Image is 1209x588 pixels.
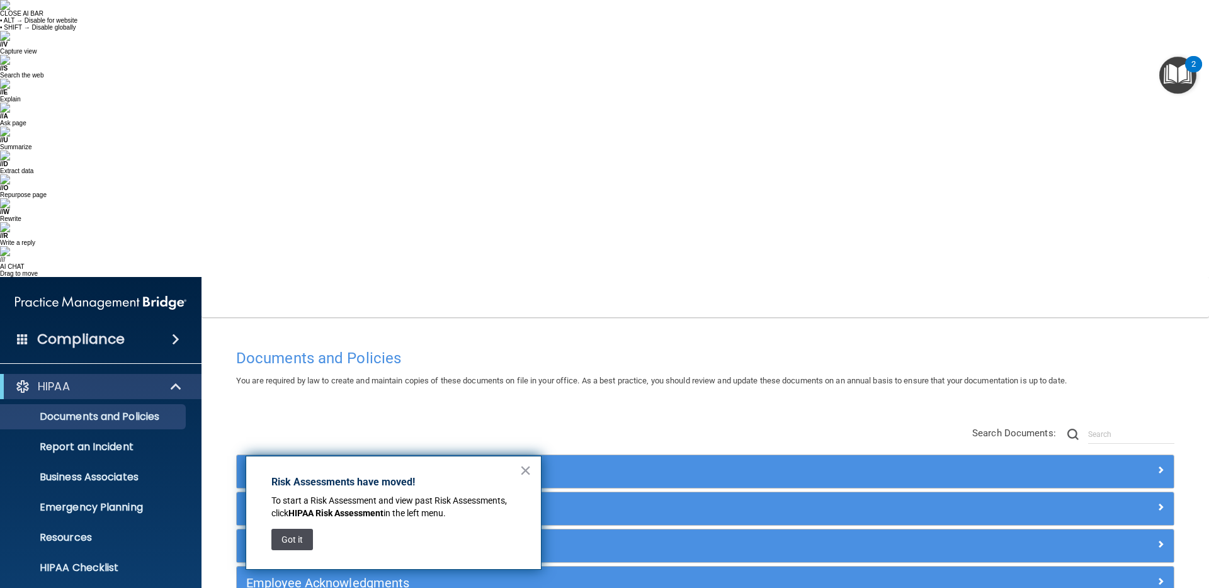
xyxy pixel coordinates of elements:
h5: Privacy Documents [246,502,930,516]
h5: Practice Forms and Logs [246,539,930,553]
p: Emergency Planning [8,501,180,514]
p: Resources [8,531,180,544]
iframe: Drift Widget Chat Controller [991,499,1194,549]
p: HIPAA [38,379,70,394]
strong: HIPAA Risk Assessment [288,508,383,518]
p: HIPAA Checklist [8,562,180,574]
h4: Documents and Policies [236,350,1174,366]
p: Business Associates [8,471,180,483]
p: Report an Incident [8,441,180,453]
span: To start a Risk Assessment and view past Risk Assessments, click [271,495,509,518]
h5: Policies [246,465,930,478]
input: Search [1088,425,1174,444]
p: Documents and Policies [8,410,180,423]
span: You are required by law to create and maintain copies of these documents on file in your office. ... [236,376,1067,385]
span: in the left menu. [383,508,446,518]
strong: Risk Assessments have moved! [271,476,415,488]
img: ic-search.3b580494.png [1067,429,1079,440]
img: PMB logo [15,290,186,315]
h4: Compliance [37,331,125,348]
button: Close [519,460,531,480]
button: Got it [271,529,313,550]
span: Search Documents: [972,427,1056,439]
